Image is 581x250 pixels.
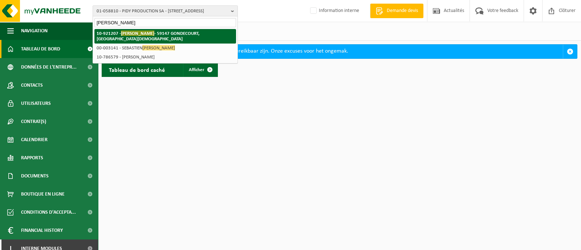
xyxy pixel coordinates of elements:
span: Données de l'entrepr... [21,58,77,76]
span: Financial History [21,221,63,239]
button: 01-058810 - PIDY PRODUCTION SA - [STREET_ADDRESS] [93,5,238,16]
li: 00-003141 - SEBASTIEN [94,44,236,53]
span: [PERSON_NAME] [142,45,175,50]
span: Demande devis [385,7,420,15]
span: Utilisateurs [21,94,51,112]
span: Contrat(s) [21,112,46,131]
li: 10-786579 - [PERSON_NAME] [94,53,236,62]
span: [PERSON_NAME] [121,30,154,36]
span: Documents [21,167,49,185]
input: Chercher des succursales liées [94,18,236,27]
span: Rapports [21,149,43,167]
strong: 10-921207 - - 59147 GONDECOURT, [GEOGRAPHIC_DATA][DEMOGRAPHIC_DATA] [97,30,199,41]
label: Information interne [309,5,359,16]
a: Afficher [183,62,217,77]
a: Demande devis [370,4,423,18]
h2: Tableau de bord caché [102,62,172,77]
span: Afficher [189,67,204,72]
span: Contacts [21,76,43,94]
span: Calendrier [21,131,48,149]
span: Navigation [21,22,48,40]
span: Boutique en ligne [21,185,65,203]
span: Conditions d'accepta... [21,203,76,221]
div: Deze avond zal MyVanheede van 18u tot 21u niet bereikbaar zijn. Onze excuses voor het ongemak. [115,45,563,58]
span: Tableau de bord [21,40,60,58]
span: 01-058810 - PIDY PRODUCTION SA - [STREET_ADDRESS] [97,6,228,17]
